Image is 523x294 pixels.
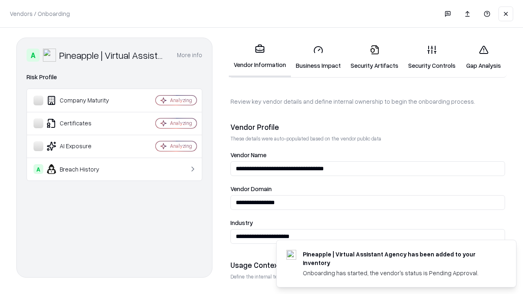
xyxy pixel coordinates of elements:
label: Vendor Name [230,152,505,158]
img: Pineapple | Virtual Assistant Agency [43,49,56,62]
a: Business Impact [291,38,346,76]
p: Vendors / Onboarding [10,9,70,18]
p: Review key vendor details and define internal ownership to begin the onboarding process. [230,97,505,106]
div: Company Maturity [34,96,131,105]
div: A [27,49,40,62]
img: trypineapple.com [286,250,296,260]
div: Pineapple | Virtual Assistant Agency [59,49,167,62]
div: A [34,164,43,174]
p: Define the internal team and reason for using this vendor. This helps assess business relevance a... [230,273,505,280]
div: Usage Context [230,260,505,270]
button: More info [177,48,202,62]
div: Onboarding has started, the vendor's status is Pending Approval. [303,269,496,277]
div: AI Exposure [34,141,131,151]
a: Security Controls [403,38,460,76]
div: Risk Profile [27,72,202,82]
label: Vendor Domain [230,186,505,192]
a: Vendor Information [229,38,291,77]
div: Breach History [34,164,131,174]
label: Industry [230,220,505,226]
div: Certificates [34,118,131,128]
div: Vendor Profile [230,122,505,132]
div: Analyzing [170,143,192,149]
a: Gap Analysis [460,38,507,76]
div: Pineapple | Virtual Assistant Agency has been added to your inventory [303,250,496,267]
div: Analyzing [170,120,192,127]
div: Analyzing [170,97,192,104]
a: Security Artifacts [346,38,403,76]
p: These details were auto-populated based on the vendor public data [230,135,505,142]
